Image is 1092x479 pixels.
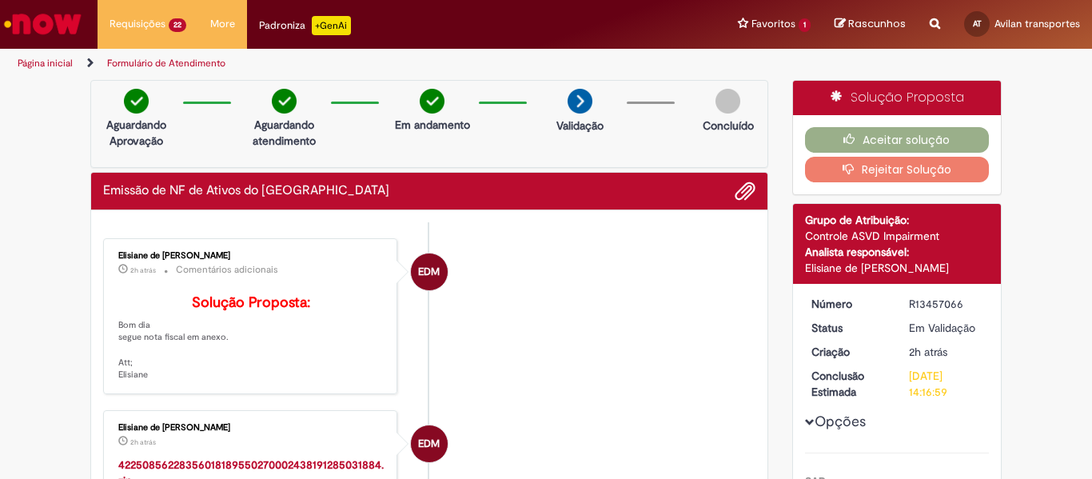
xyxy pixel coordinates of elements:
div: Analista responsável: [805,244,990,260]
p: Aguardando atendimento [245,117,323,149]
time: 28/08/2025 11:16:57 [909,345,947,359]
span: EDM [418,425,440,463]
dt: Conclusão Estimada [799,368,898,400]
div: 28/08/2025 11:16:57 [909,344,983,360]
span: Rascunhos [848,16,906,31]
img: check-circle-green.png [124,89,149,114]
div: Padroniza [259,16,351,35]
div: [DATE] 14:16:59 [909,368,983,400]
img: ServiceNow [2,8,84,40]
button: Aceitar solução [805,127,990,153]
div: Solução Proposta [793,81,1002,115]
div: R13457066 [909,296,983,312]
a: Formulário de Atendimento [107,57,225,70]
div: Elisiane de [PERSON_NAME] [118,423,385,433]
p: Aguardando Aprovação [98,117,175,149]
span: Favoritos [751,16,795,32]
p: Validação [556,118,604,134]
img: check-circle-green.png [420,89,444,114]
div: Grupo de Atribuição: [805,212,990,228]
dt: Criação [799,344,898,360]
time: 28/08/2025 11:25:31 [130,437,156,447]
div: Elisiane de [PERSON_NAME] [805,260,990,276]
a: Rascunhos [835,17,906,32]
p: Bom dia segue nota fiscal em anexo. Att; Elisiane [118,295,385,381]
span: Avilan transportes [994,17,1080,30]
button: Adicionar anexos [735,181,755,202]
p: Concluído [703,118,754,134]
span: AT [973,18,982,29]
p: +GenAi [312,16,351,35]
span: Requisições [110,16,165,32]
dt: Número [799,296,898,312]
span: 22 [169,18,186,32]
time: 28/08/2025 11:25:38 [130,265,156,275]
div: Em Validação [909,320,983,336]
span: More [210,16,235,32]
button: Rejeitar Solução [805,157,990,182]
div: Elisiane de Moura Cardozo [411,425,448,462]
img: img-circle-grey.png [715,89,740,114]
span: 1 [799,18,811,32]
a: Página inicial [18,57,73,70]
dt: Status [799,320,898,336]
span: EDM [418,253,440,291]
div: Elisiane de [PERSON_NAME] [118,251,385,261]
span: 2h atrás [130,265,156,275]
b: Solução Proposta: [192,293,310,312]
span: 2h atrás [130,437,156,447]
span: 2h atrás [909,345,947,359]
p: Em andamento [395,117,470,133]
div: Elisiane de Moura Cardozo [411,253,448,290]
h2: Emissão de NF de Ativos do ASVD Histórico de tíquete [103,184,389,198]
div: Controle ASVD Impairment [805,228,990,244]
ul: Trilhas de página [12,49,716,78]
small: Comentários adicionais [176,263,278,277]
img: arrow-next.png [568,89,592,114]
img: check-circle-green.png [272,89,297,114]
